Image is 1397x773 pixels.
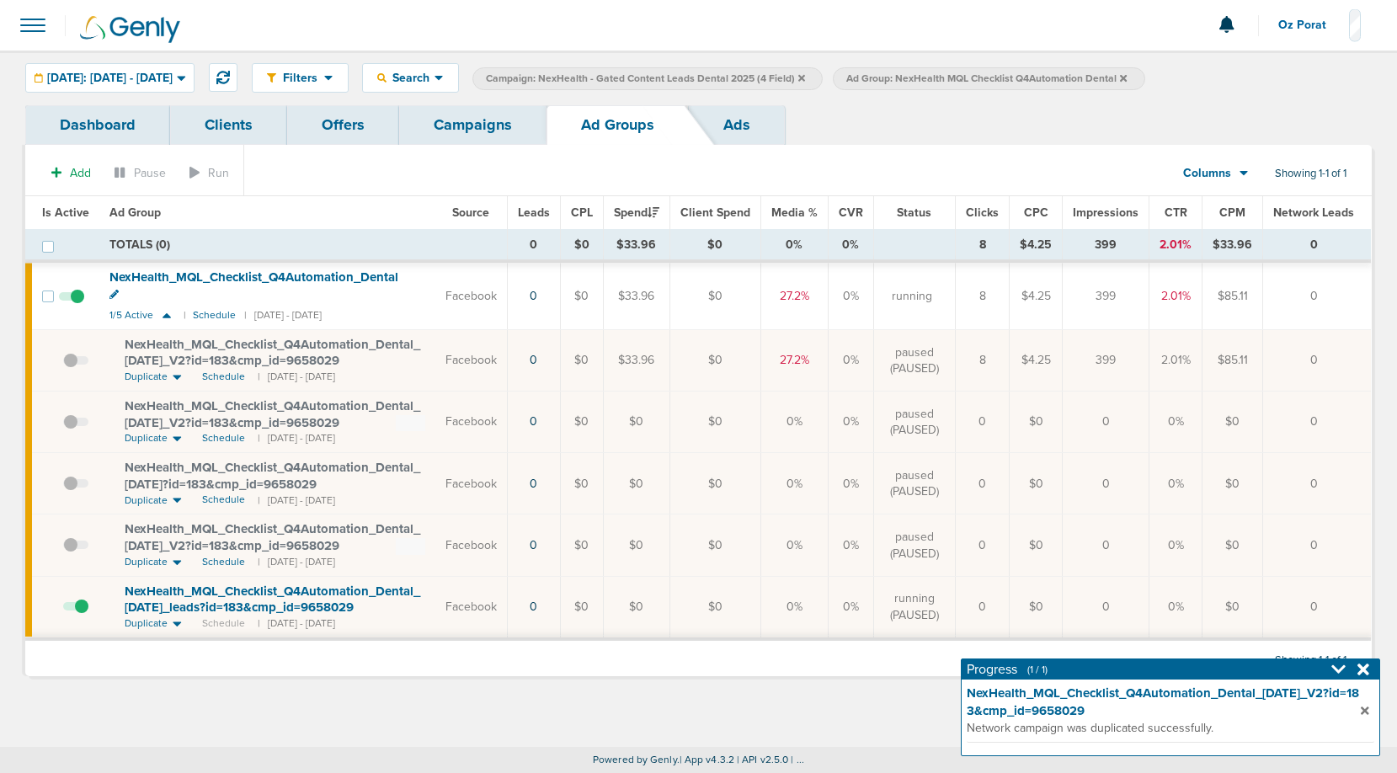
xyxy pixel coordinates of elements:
[873,330,956,392] td: paused (PAUSED)
[689,105,785,145] a: Ads
[828,261,873,329] td: 0%
[1165,205,1187,220] span: CTR
[1202,330,1263,392] td: $85.11
[828,576,873,639] td: 0%
[892,288,932,305] span: running
[967,720,1356,737] span: Network campaign was duplicated successfully.
[603,576,669,639] td: $0
[560,330,603,392] td: $0
[760,453,828,514] td: 0%
[956,514,1010,576] td: 0
[258,616,335,631] small: | [DATE] - [DATE]
[760,230,828,262] td: 0%
[560,392,603,453] td: $0
[387,71,435,85] span: Search
[828,392,873,453] td: 0%
[1275,653,1346,668] span: Showing 1-1 of 1
[828,230,873,262] td: 0%
[839,205,863,220] span: CVR
[669,330,760,392] td: $0
[1149,576,1202,639] td: 0%
[1202,392,1263,453] td: $0
[1202,230,1263,262] td: $33.96
[1010,330,1063,392] td: $4.25
[42,205,89,220] span: Is Active
[1010,230,1063,262] td: $4.25
[1263,453,1372,514] td: 0
[967,661,1048,678] h4: Progress
[530,538,537,552] a: 0
[399,105,547,145] a: Campaigns
[25,105,170,145] a: Dashboard
[125,398,420,430] span: NexHealth_ MQL_ Checklist_ Q4Automation_ Dental_ [DATE]_ V2?id=183&cmp_ id=9658029
[1063,230,1149,262] td: 399
[680,205,750,220] span: Client Spend
[530,353,537,367] a: 0
[1149,261,1202,329] td: 2.01%
[560,230,603,262] td: $0
[669,453,760,514] td: $0
[70,166,91,180] span: Add
[603,230,669,262] td: $33.96
[1263,392,1372,453] td: 0
[258,555,335,569] small: | [DATE] - [DATE]
[760,514,828,576] td: 0%
[42,161,100,185] button: Add
[435,576,508,639] td: Facebook
[828,453,873,514] td: 0%
[1024,205,1048,220] span: CPC
[547,105,689,145] a: Ad Groups
[530,477,537,491] a: 0
[435,261,508,329] td: Facebook
[244,309,322,322] small: | [DATE] - [DATE]
[258,370,335,384] small: | [DATE] - [DATE]
[530,600,537,614] a: 0
[125,337,420,369] span: NexHealth_ MQL_ Checklist_ Q4Automation_ Dental_ [DATE]_ V2?id=183&cmp_ id=9658029
[603,514,669,576] td: $0
[125,584,420,616] span: NexHealth_ MQL_ Checklist_ Q4Automation_ Dental_ [DATE]_ leads?id=183&cmp_ id=9658029
[1063,453,1149,514] td: 0
[1275,167,1346,181] span: Showing 1-1 of 1
[276,71,324,85] span: Filters
[669,261,760,329] td: $0
[202,555,245,569] span: Schedule
[1010,453,1063,514] td: $0
[507,230,560,262] td: 0
[560,514,603,576] td: $0
[603,261,669,329] td: $33.96
[603,392,669,453] td: $0
[760,261,828,329] td: 27.2%
[614,205,659,220] span: Spend
[109,269,398,285] span: NexHealth_ MQL_ Checklist_ Q4Automation_ Dental
[669,514,760,576] td: $0
[435,514,508,576] td: Facebook
[125,460,420,492] span: NexHealth_ MQL_ Checklist_ Q4Automation_ Dental_ [DATE]?id=183&cmp_ id=9658029
[967,685,1361,720] strong: NexHealth_MQL_Checklist_Q4Automation_Dental_[DATE]_V2?id=183&cmp_id=9658029
[1063,330,1149,392] td: 399
[873,576,956,639] td: running (PAUSED)
[771,205,818,220] span: Media %
[109,309,153,322] span: 1/5 Active
[530,289,537,303] a: 0
[1202,261,1263,329] td: $85.11
[1263,261,1372,329] td: 0
[202,431,245,445] span: Schedule
[956,453,1010,514] td: 0
[1149,330,1202,392] td: 2.01%
[956,576,1010,639] td: 0
[486,72,805,86] span: Campaign: NexHealth - Gated Content Leads Dental 2025 (4 Field)
[1063,392,1149,453] td: 0
[956,261,1010,329] td: 8
[603,453,669,514] td: $0
[1219,205,1245,220] span: CPM
[560,261,603,329] td: $0
[99,230,507,262] td: TOTALS (0)
[791,754,804,765] span: | ...
[109,205,161,220] span: Ad Group
[518,205,550,220] span: Leads
[1183,165,1231,182] span: Columns
[435,330,508,392] td: Facebook
[828,514,873,576] td: 0%
[760,330,828,392] td: 27.2%
[873,453,956,514] td: paused (PAUSED)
